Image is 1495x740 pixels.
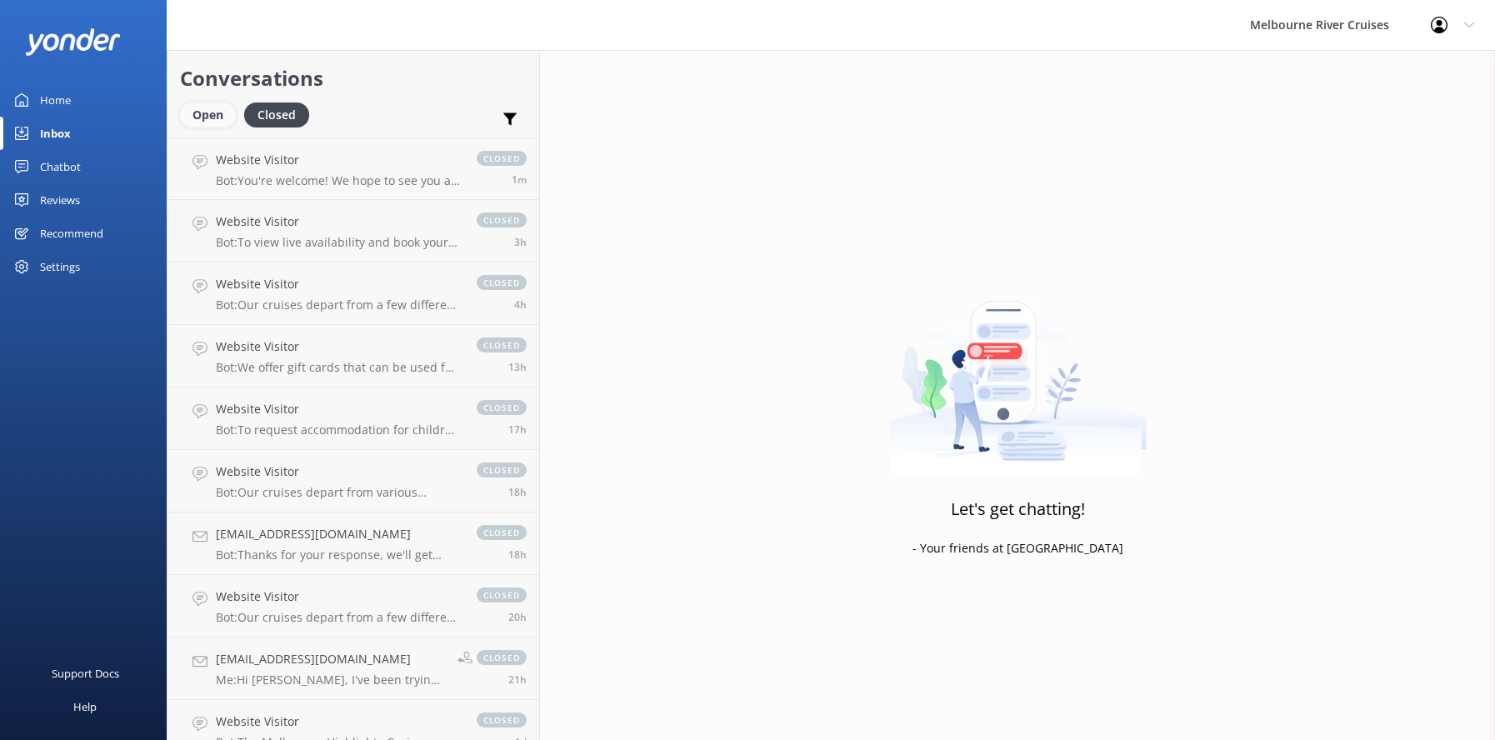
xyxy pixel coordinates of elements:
span: closed [477,525,527,540]
span: closed [477,151,527,166]
span: Aug 27 2025 11:23pm (UTC +10:00) Australia/Sydney [508,360,527,374]
div: Chatbot [40,150,81,183]
p: Bot: To view live availability and book your Melbourne River Cruise experience, click [URL][DOMAI... [216,235,460,250]
h4: Website Visitor [216,400,460,418]
a: [EMAIL_ADDRESS][DOMAIN_NAME]Me:Hi [PERSON_NAME], I've been trying to reach you, but my call isn’t... [167,637,539,700]
div: Reviews [40,183,80,217]
div: Inbox [40,117,71,150]
p: Bot: Our cruises depart from a few different locations along [GEOGRAPHIC_DATA] and Federation [GE... [216,297,460,312]
p: Bot: We offer gift cards that can be used for any of our cruises. You can purchase one at [URL][D... [216,360,460,375]
p: Bot: Our cruises depart from a few different locations along [GEOGRAPHIC_DATA] and Federation [GE... [216,610,460,625]
span: closed [477,275,527,290]
div: Help [73,690,97,723]
h4: [EMAIL_ADDRESS][DOMAIN_NAME] [216,650,445,668]
a: Website VisitorBot:To request accommodation for children on the Bottomless Brunch Afloat, please ... [167,387,539,450]
span: Aug 27 2025 06:37pm (UTC +10:00) Australia/Sydney [508,547,527,562]
span: closed [477,462,527,477]
p: Bot: To request accommodation for children on the Bottomless Brunch Afloat, please contact us dir... [216,422,460,437]
p: Bot: You're welcome! We hope to see you at Melbourne River Cruises soon! [216,173,460,188]
div: Recommend [40,217,103,250]
div: Home [40,83,71,117]
span: closed [477,712,527,727]
h4: [EMAIL_ADDRESS][DOMAIN_NAME] [216,525,460,543]
h4: Website Visitor [216,712,460,731]
span: closed [477,587,527,602]
h4: Website Visitor [216,337,460,356]
h3: Let's get chatting! [951,496,1085,522]
span: Aug 27 2025 07:38pm (UTC +10:00) Australia/Sydney [508,422,527,437]
p: Bot: Thanks for your response, we'll get back to you as soon as we can during opening hours. [216,547,460,562]
div: Closed [244,102,309,127]
h2: Conversations [180,62,527,94]
a: [EMAIL_ADDRESS][DOMAIN_NAME]Bot:Thanks for your response, we'll get back to you as soon as we can... [167,512,539,575]
span: Aug 28 2025 09:57am (UTC +10:00) Australia/Sydney [514,235,527,249]
h4: Website Visitor [216,151,460,169]
img: yonder-white-logo.png [25,28,121,56]
p: Me: Hi [PERSON_NAME], I've been trying to reach you, but my call isn’t going through. Could you p... [216,672,445,687]
span: closed [477,650,527,665]
a: Website VisitorBot:To view live availability and book your Melbourne River Cruise experience, cli... [167,200,539,262]
h4: Website Visitor [216,462,460,481]
p: - Your friends at [GEOGRAPHIC_DATA] [912,539,1123,557]
a: Open [180,105,244,123]
div: Open [180,102,236,127]
span: closed [477,212,527,227]
a: Website VisitorBot:You're welcome! We hope to see you at Melbourne River Cruises soon!closed1m [167,137,539,200]
span: Aug 27 2025 06:49pm (UTC +10:00) Australia/Sydney [508,485,527,499]
span: Aug 28 2025 01:20pm (UTC +10:00) Australia/Sydney [512,172,527,187]
h4: Website Visitor [216,587,460,606]
div: Settings [40,250,80,283]
span: Aug 27 2025 04:36pm (UTC +10:00) Australia/Sydney [508,610,527,624]
span: closed [477,337,527,352]
a: Website VisitorBot:We offer gift cards that can be used for any of our cruises. You can purchase ... [167,325,539,387]
a: Closed [244,105,317,123]
a: Website VisitorBot:Our cruises depart from a few different locations along [GEOGRAPHIC_DATA] and ... [167,575,539,637]
p: Bot: Our cruises depart from various locations along [GEOGRAPHIC_DATA] and Federation [GEOGRAPHIC... [216,485,460,500]
span: Aug 28 2025 09:20am (UTC +10:00) Australia/Sydney [514,297,527,312]
span: Aug 27 2025 03:34pm (UTC +10:00) Australia/Sydney [508,672,527,687]
h4: Website Visitor [216,212,460,231]
a: Website VisitorBot:Our cruises depart from various locations along [GEOGRAPHIC_DATA] and Federati... [167,450,539,512]
span: closed [477,400,527,415]
a: Website VisitorBot:Our cruises depart from a few different locations along [GEOGRAPHIC_DATA] and ... [167,262,539,325]
h4: Website Visitor [216,275,460,293]
div: Support Docs [52,657,119,690]
img: artwork of a man stealing a conversation from at giant smartphone [889,266,1147,474]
